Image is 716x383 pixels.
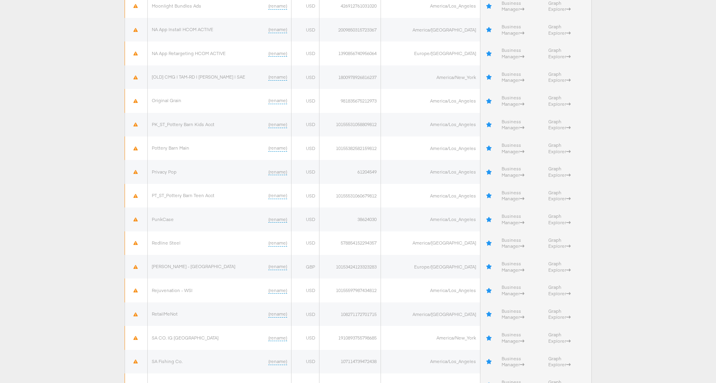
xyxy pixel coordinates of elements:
a: Business Manager [502,142,524,154]
td: 107114739472438 [319,350,381,373]
a: PunkCase [152,216,174,222]
a: Graph Explorer [548,213,571,225]
a: [OLD] CMG | TAM-RD | [PERSON_NAME] | SAE [152,74,245,80]
td: 61204549 [319,160,381,184]
a: Graph Explorer [548,261,571,273]
td: Europe/[GEOGRAPHIC_DATA] [381,41,480,65]
td: 10155382582159812 [319,136,381,160]
a: NA App Install HCOM ACTIVE [152,26,213,32]
a: Graph Explorer [548,237,571,249]
a: Graph Explorer [548,71,571,83]
td: USD [291,41,319,65]
a: (rename) [268,311,287,318]
a: Graph Explorer [548,24,571,36]
a: Business Manager [502,237,524,249]
a: (rename) [268,192,287,199]
a: Graph Explorer [548,190,571,202]
td: America/[GEOGRAPHIC_DATA] [381,18,480,41]
a: Business Manager [502,95,524,107]
td: 10155597987434812 [319,278,381,302]
a: Graph Explorer [548,47,571,59]
a: Business Manager [502,213,524,225]
td: America/Los_Angeles [381,350,480,373]
a: Graph Explorer [548,355,571,368]
a: Business Manager [502,118,524,131]
a: (rename) [268,97,287,104]
td: America/Los_Angeles [381,89,480,113]
td: USD [291,231,319,255]
td: Europe/[GEOGRAPHIC_DATA] [381,255,480,278]
td: America/Los_Angeles [381,278,480,302]
td: USD [291,184,319,207]
td: America/New_York [381,65,480,89]
td: 981835675212973 [319,89,381,113]
a: PT_ST_Pottery Barn Teen Acct [152,192,214,198]
td: America/[GEOGRAPHIC_DATA] [381,302,480,326]
a: (rename) [268,169,287,176]
a: (rename) [268,3,287,10]
td: America/[GEOGRAPHIC_DATA] [381,231,480,255]
a: Graph Explorer [548,332,571,344]
td: America/Los_Angeles [381,136,480,160]
a: Rejuvenation - WSI [152,287,192,293]
td: 578854152294357 [319,231,381,255]
td: America/Los_Angeles [381,160,480,184]
a: Business Manager [502,24,524,36]
a: Graph Explorer [548,284,571,296]
a: Moonlight Bundles Ads [152,3,201,9]
a: Graph Explorer [548,95,571,107]
a: (rename) [268,74,287,81]
a: (rename) [268,145,287,152]
a: Graph Explorer [548,142,571,154]
a: [PERSON_NAME] - [GEOGRAPHIC_DATA] [152,263,235,269]
td: 1390856740956064 [319,41,381,65]
a: Business Manager [502,261,524,273]
td: 10155531060679812 [319,184,381,207]
td: America/Los_Angeles [381,184,480,207]
a: (rename) [268,287,287,294]
td: USD [291,160,319,184]
a: Business Manager [502,190,524,202]
td: 38624030 [319,207,381,231]
a: PK_ST_Pottery Barn Kids Acct [152,121,214,127]
a: (rename) [268,50,287,57]
td: USD [291,278,319,302]
a: Original Grain [152,97,181,103]
a: Business Manager [502,166,524,178]
a: (rename) [268,121,287,128]
td: 10155531058809812 [319,113,381,136]
td: USD [291,136,319,160]
td: USD [291,207,319,231]
td: USD [291,113,319,136]
td: USD [291,350,319,373]
a: Business Manager [502,332,524,344]
td: 10153424123323283 [319,255,381,278]
td: GBP [291,255,319,278]
td: USD [291,18,319,41]
a: (rename) [268,26,287,33]
a: Graph Explorer [548,166,571,178]
a: (rename) [268,335,287,342]
a: Redline Steel [152,240,180,246]
a: Business Manager [502,355,524,368]
a: NA App Retargeting HCOM ACTIVE [152,50,226,56]
a: Business Manager [502,308,524,320]
a: (rename) [268,240,287,247]
td: 1800978926816237 [319,65,381,89]
a: SA Fishing Co. [152,358,182,364]
a: Graph Explorer [548,308,571,320]
td: America/Los_Angeles [381,113,480,136]
a: (rename) [268,216,287,223]
a: Business Manager [502,71,524,83]
a: SA CO. IG [GEOGRAPHIC_DATA] [152,335,218,341]
td: USD [291,326,319,349]
a: Graph Explorer [548,118,571,131]
td: 2009850315723367 [319,18,381,41]
a: Business Manager [502,284,524,296]
a: (rename) [268,263,287,270]
a: Business Manager [502,47,524,59]
td: 108271172701715 [319,302,381,326]
a: Privacy Pop [152,169,177,175]
td: USD [291,302,319,326]
a: Pottery Barn Main [152,145,189,151]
